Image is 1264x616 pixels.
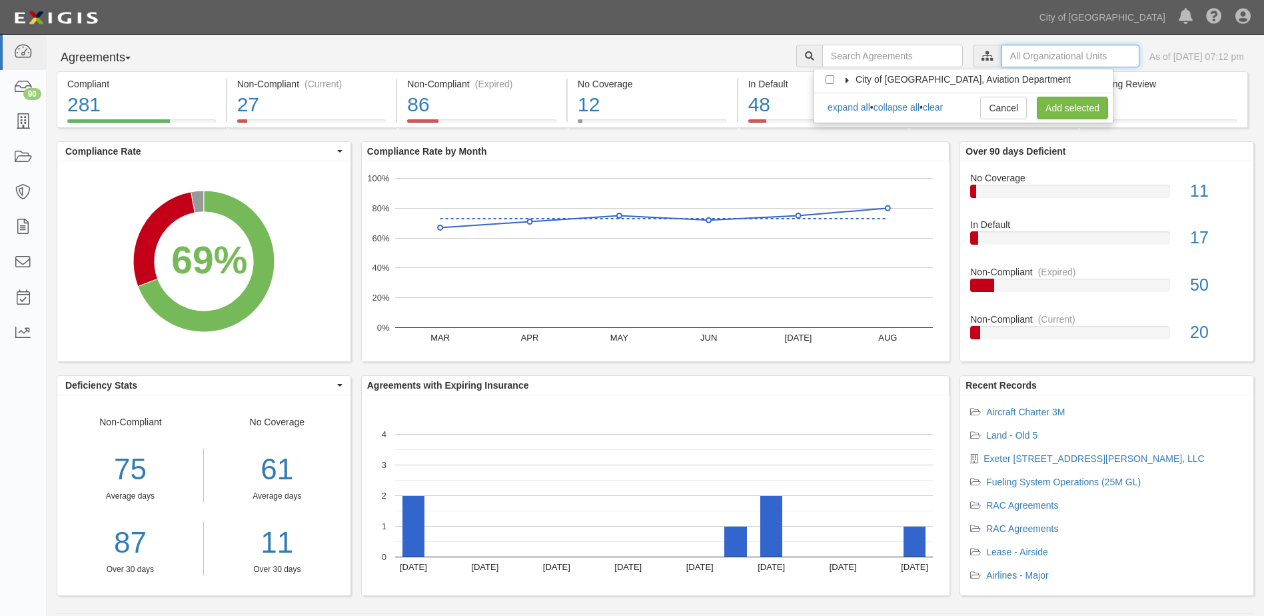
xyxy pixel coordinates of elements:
[471,562,498,572] text: [DATE]
[57,45,157,71] button: Agreements
[908,119,1077,130] a: Expiring Insurance42
[382,460,386,470] text: 3
[610,333,628,343] text: MAY
[214,522,340,564] a: 11
[23,88,41,100] div: 90
[1037,97,1108,119] a: Add selected
[65,145,334,158] span: Compliance Rate
[57,376,350,395] button: Deficiency Stats
[1038,265,1076,279] div: (Expired)
[960,218,1253,231] div: In Default
[986,547,1048,557] a: Lease - Airside
[67,77,216,91] div: Compliant
[970,171,1243,219] a: No Coverage11
[372,293,389,303] text: 20%
[986,500,1058,511] a: RAC Agreements
[57,449,203,491] div: 75
[1149,50,1244,63] div: As of [DATE] 07:12 pm
[1089,91,1237,119] div: 32
[362,161,949,361] svg: A chart.
[382,521,386,531] text: 1
[372,203,389,213] text: 80%
[878,333,897,343] text: AUG
[367,173,390,183] text: 100%
[1180,226,1253,250] div: 17
[430,333,450,343] text: MAR
[986,570,1048,581] a: Airlines - Major
[400,562,427,572] text: [DATE]
[57,119,226,130] a: Compliant281
[1038,313,1075,326] div: (Current)
[986,407,1065,417] a: Aircraft Charter 3M
[578,91,727,119] div: 12
[397,119,566,130] a: Non-Compliant(Expired)86
[57,564,203,575] div: Over 30 days
[367,380,529,391] b: Agreements with Expiring Insurance
[614,562,642,572] text: [DATE]
[67,91,216,119] div: 281
[376,323,389,333] text: 0%
[1180,273,1253,297] div: 50
[1180,179,1253,203] div: 11
[57,415,204,575] div: Non-Compliant
[970,218,1243,265] a: In Default17
[1089,77,1237,91] div: Pending Review
[960,265,1253,279] div: Non-Compliant
[520,333,538,343] text: APR
[901,562,928,572] text: [DATE]
[686,562,714,572] text: [DATE]
[57,161,350,361] div: A chart.
[827,101,943,114] div: • •
[748,77,898,91] div: In Default
[874,102,920,113] a: collapse all
[382,552,386,562] text: 0
[305,77,342,91] div: (Current)
[986,477,1141,487] a: Fueling System Operations (25M GL)
[965,380,1037,391] b: Recent Records
[65,379,334,392] span: Deficiency Stats
[986,430,1037,441] a: Land - Old 5
[980,97,1027,119] a: Cancel
[237,91,386,119] div: 27
[214,449,340,491] div: 61
[983,453,1204,464] a: Exeter [STREET_ADDRESS][PERSON_NAME], LLC
[578,77,727,91] div: No Coverage
[57,522,203,564] a: 87
[970,313,1243,350] a: Non-Compliant(Current)20
[1033,4,1172,31] a: City of [GEOGRAPHIC_DATA]
[970,265,1243,313] a: Non-Compliant(Expired)50
[10,6,102,30] img: logo-5460c22ac91f19d4615b14bd174203de0afe785f0fc80cf4dbbc73dc1793850b.png
[1206,9,1222,25] i: Help Center - Complianz
[829,562,856,572] text: [DATE]
[543,562,570,572] text: [DATE]
[784,333,812,343] text: [DATE]
[965,146,1065,157] b: Over 90 days Deficient
[822,45,963,67] input: Search Agreements
[372,233,389,243] text: 60%
[758,562,785,572] text: [DATE]
[748,91,898,119] div: 48
[362,395,949,595] svg: A chart.
[237,77,386,91] div: Non-Compliant (Current)
[382,429,386,439] text: 4
[960,313,1253,326] div: Non-Compliant
[214,491,340,502] div: Average days
[57,142,350,161] button: Compliance Rate
[923,102,943,113] a: clear
[57,491,203,502] div: Average days
[171,233,247,287] div: 69%
[828,102,870,113] a: expand all
[1079,119,1248,130] a: Pending Review32
[568,119,737,130] a: No Coverage12
[367,146,487,157] b: Compliance Rate by Month
[204,415,350,575] div: No Coverage
[372,263,389,273] text: 40%
[407,77,556,91] div: Non-Compliant (Expired)
[475,77,513,91] div: (Expired)
[407,91,556,119] div: 86
[856,74,1071,85] span: City of [GEOGRAPHIC_DATA], Aviation Department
